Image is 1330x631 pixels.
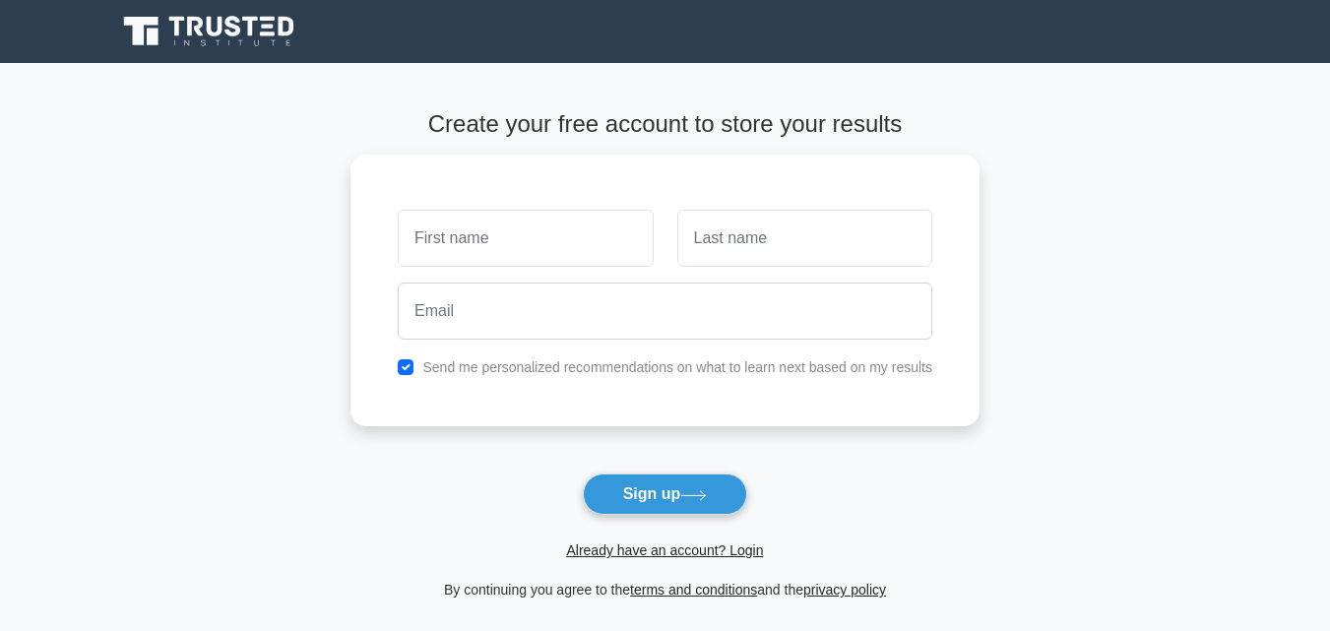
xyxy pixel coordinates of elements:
[398,283,932,340] input: Email
[339,578,991,601] div: By continuing you agree to the and the
[398,210,653,267] input: First name
[583,473,748,515] button: Sign up
[630,582,757,598] a: terms and conditions
[566,542,763,558] a: Already have an account? Login
[803,582,886,598] a: privacy policy
[422,359,932,375] label: Send me personalized recommendations on what to learn next based on my results
[677,210,932,267] input: Last name
[350,110,980,139] h4: Create your free account to store your results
